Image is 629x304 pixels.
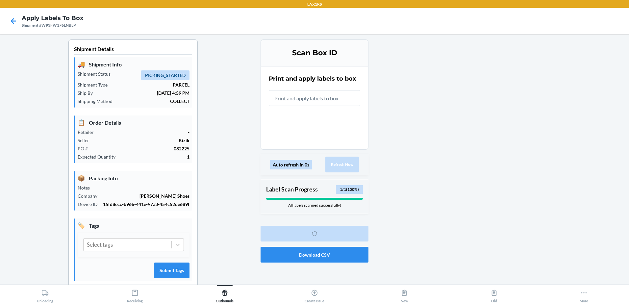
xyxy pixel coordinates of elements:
p: 082225 [93,145,189,152]
button: Outbounds [180,285,269,303]
span: PICKING_STARTED [141,70,189,80]
h3: Scan Box ID [269,48,360,58]
p: Packing Info [78,174,189,183]
div: 1 / 1 ( 100 %) [336,185,363,194]
button: Create Issue [269,285,359,303]
p: PO # [78,145,93,152]
button: Receiving [90,285,180,303]
div: Unloading [37,287,53,303]
div: Shipment #W93FW176LNBLP [22,22,84,28]
div: Auto refresh in 0s [270,160,312,169]
p: Kizik [94,137,189,144]
p: PARCEL [113,81,189,88]
p: [DATE] 4:59 PM [98,89,189,96]
div: Old [491,287,498,303]
p: Device ID [78,201,103,208]
p: Expected Quantity [78,153,121,160]
div: All labels scanned successfully! [266,202,363,208]
button: More [539,285,629,303]
p: Shipment Details [74,45,192,55]
p: Seller [78,137,94,144]
p: Shipment Status [78,70,116,77]
div: More [580,287,588,303]
p: Tags [78,221,189,230]
div: Select tags [87,241,113,249]
p: [PERSON_NAME] Shoes [103,192,189,199]
p: Ship By [78,89,98,96]
p: Notes [78,184,95,191]
h2: Print and apply labels to box [269,74,356,83]
span: 🚚 [78,60,85,69]
p: Retailer [78,129,99,136]
div: Create Issue [305,287,324,303]
h4: Apply Labels to Box [22,14,84,22]
button: Old [449,285,539,303]
p: Shipping Method [78,98,118,105]
span: 📋 [78,118,85,127]
p: 1 [121,153,189,160]
div: Receiving [127,287,143,303]
button: Download CSV [261,247,368,263]
p: Company [78,192,103,199]
p: Shipment Info [78,60,189,69]
p: Shipment Type [78,81,113,88]
button: New [360,285,449,303]
p: COLLECT [118,98,189,105]
p: Label Scan Progress [266,185,318,194]
p: 15fd8ecc-b966-441e-97a3-454c52de689f [103,201,189,208]
span: 📦 [78,174,85,183]
p: Order Details [78,118,189,127]
input: Print and apply labels to box [269,90,360,106]
button: Refresh Now [325,157,359,172]
p: LAX1RS [307,1,322,7]
div: New [401,287,408,303]
span: 🏷️ [78,221,85,230]
p: - [99,129,189,136]
button: Submit Tags [154,263,189,278]
div: Outbounds [216,287,234,303]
